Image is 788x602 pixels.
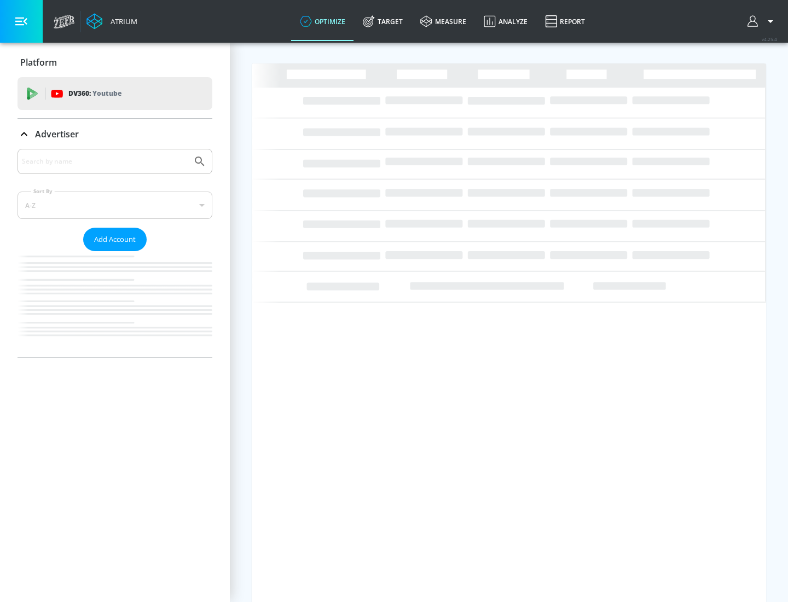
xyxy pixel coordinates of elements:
a: Report [536,2,594,41]
input: Search by name [22,154,188,169]
button: Add Account [83,228,147,251]
a: Atrium [86,13,137,30]
div: Advertiser [18,119,212,149]
p: DV360: [68,88,121,100]
p: Advertiser [35,128,79,140]
label: Sort By [31,188,55,195]
span: Add Account [94,233,136,246]
a: Analyze [475,2,536,41]
div: Platform [18,47,212,78]
p: Youtube [92,88,121,99]
div: Advertiser [18,149,212,357]
a: optimize [291,2,354,41]
a: measure [412,2,475,41]
p: Platform [20,56,57,68]
a: Target [354,2,412,41]
nav: list of Advertiser [18,251,212,357]
div: Atrium [106,16,137,26]
span: v 4.25.4 [762,36,777,42]
div: DV360: Youtube [18,77,212,110]
div: A-Z [18,192,212,219]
